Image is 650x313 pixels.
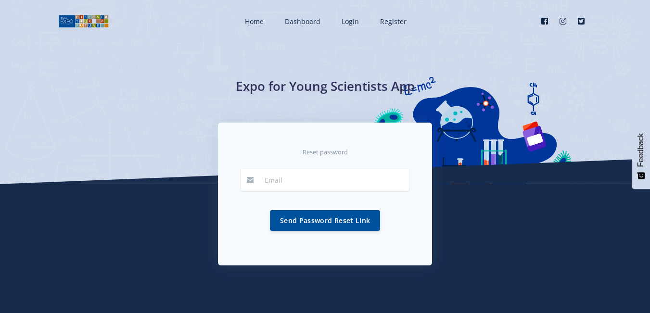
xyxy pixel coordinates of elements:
[303,148,348,156] small: Reset password
[285,17,320,26] span: Dashboard
[380,17,407,26] span: Register
[270,210,380,231] button: Send Password Reset Link
[275,9,328,34] a: Dashboard
[58,14,109,28] img: logo01.png
[332,9,367,34] a: Login
[235,9,271,34] a: Home
[150,77,501,96] h1: Expo for Young Scientists App
[637,133,645,167] span: Feedback
[342,17,359,26] span: Login
[632,124,650,189] button: Feedback - Show survey
[259,169,409,191] input: Email
[370,9,414,34] a: Register
[245,17,264,26] span: Home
